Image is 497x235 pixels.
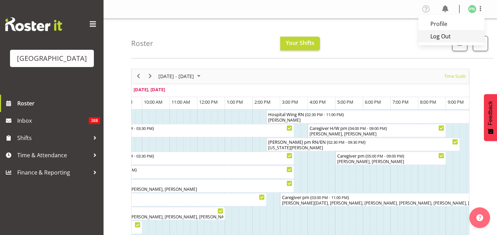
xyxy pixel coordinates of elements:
span: Your Shifts [286,39,314,47]
span: [DATE], [DATE] [134,86,165,93]
span: [DATE] - [DATE] [158,72,195,81]
div: [PERSON_NAME], [PERSON_NAME], [PERSON_NAME], [PERSON_NAME], [PERSON_NAME], [PERSON_NAME], [PERSON... [61,214,223,220]
span: 2:00 PM [254,99,271,105]
div: Hospital Wing RN ( ) [61,166,292,173]
span: Finance & Reporting [17,167,90,178]
a: Log Out [418,30,485,43]
div: previous period [133,69,144,84]
div: [PERSON_NAME] [61,200,265,206]
a: Profile [418,18,485,30]
img: penny-navidad674.jpg [468,5,476,13]
div: Caregiver pm Begin From Friday, September 26, 2025 at 5:00:00 PM GMT+12:00 Ends At Friday, Septem... [335,152,446,165]
span: Roster [17,98,100,109]
span: 10:00 AM [144,99,163,105]
button: Previous [134,72,143,81]
span: 4:00 PM [310,99,326,105]
span: 388 [89,117,100,124]
span: 07:00 AM - 03:30 PM [117,125,153,131]
div: next period [144,69,156,84]
div: Caregiver H/W pm Begin From Friday, September 26, 2025 at 4:00:00 PM GMT+12:00 Ends At Friday, Se... [308,124,446,137]
div: [PERSON_NAME] pm RN/EN ( ) [268,138,458,145]
span: 6:00 PM [365,99,381,105]
div: September 22 - 28, 2025 [156,69,205,84]
img: Rosterit website logo [5,17,62,31]
span: 8:00 PM [420,99,436,105]
span: 11:00 AM [172,99,190,105]
div: [PERSON_NAME] [61,159,292,165]
span: Time Scale [444,72,466,81]
button: Next [146,72,155,81]
span: 07:00 AM - 03:30 PM [117,153,153,159]
span: Inbox [17,115,89,126]
div: [PERSON_NAME], [PERSON_NAME] [337,159,444,165]
div: Caregiver pm ( ) [337,152,444,159]
span: 02:30 PM - 09:30 PM [328,139,364,145]
button: September 2025 [157,72,204,81]
div: Caregiver am Begin From Friday, September 26, 2025 at 7:00:00 AM GMT+12:00 Ends At Friday, Septem... [59,207,225,220]
div: Ressie pm RN/EN Begin From Friday, September 26, 2025 at 2:30:00 PM GMT+12:00 Ends At Friday, Sep... [266,138,460,151]
h4: Roster [131,39,153,47]
span: Feedback [487,101,494,125]
span: 04:00 PM - 09:00 PM [350,125,386,131]
img: help-xxl-2.png [476,214,483,221]
div: [PERSON_NAME], [PERSON_NAME], [PERSON_NAME], [PERSON_NAME] [61,186,292,192]
div: [PERSON_NAME] 1 RN am ( ) [61,124,292,131]
span: Time & Attendance [17,150,90,160]
div: [PERSON_NAME] 2 RN am ( ) [61,152,292,159]
div: Caregiver H/W pm ( ) [310,124,444,131]
div: [GEOGRAPHIC_DATA] [17,53,87,64]
span: 12:00 PM [199,99,218,105]
div: [PERSON_NAME], [PERSON_NAME] [310,131,444,137]
div: Caregiver am ( ) [61,180,292,187]
button: Time Scale [443,72,467,81]
div: Caregiver am Begin From Friday, September 26, 2025 at 7:00:00 AM GMT+12:00 Ends At Friday, Septem... [59,179,294,192]
div: Hospital Wing RN Begin From Friday, September 26, 2025 at 7:00:00 AM GMT+12:00 Ends At Friday, Se... [59,166,294,179]
div: Caregiver am ( ) [61,207,223,214]
div: Ressie 2 RN am Begin From Friday, September 26, 2025 at 7:00:00 AM GMT+12:00 Ends At Friday, Sept... [59,152,294,165]
div: Caregiver am Begin From Friday, September 26, 2025 at 7:00:00 AM GMT+12:00 Ends At Friday, Septem... [59,193,266,206]
div: [US_STATE][PERSON_NAME] [268,145,458,151]
button: Your Shifts [280,37,320,50]
div: [PERSON_NAME] [61,131,292,137]
span: 03:00 PM - 11:00 PM [312,195,348,200]
button: Feedback - Show survey [484,94,497,141]
span: 02:30 PM - 11:00 PM [306,112,342,117]
span: 9:00 PM [448,99,464,105]
span: Shifts [17,133,90,143]
span: 1:00 PM [227,99,243,105]
span: 7:00 PM [392,99,409,105]
span: 3:00 PM [282,99,298,105]
div: Ressie 1 RN am Begin From Friday, September 26, 2025 at 7:00:00 AM GMT+12:00 Ends At Friday, Sept... [59,124,294,137]
div: [PERSON_NAME] [61,172,292,179]
span: 05:00 PM - 09:00 PM [367,153,403,159]
span: 5:00 PM [337,99,353,105]
div: Caregiver am ( ) [61,194,265,200]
